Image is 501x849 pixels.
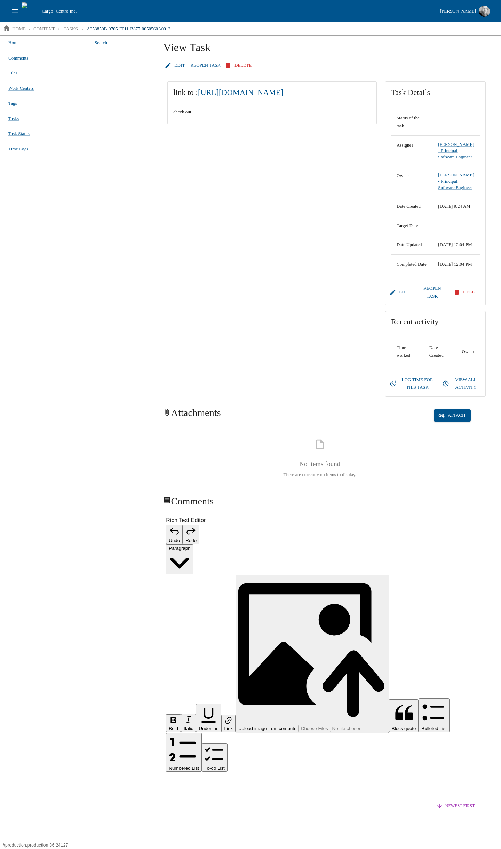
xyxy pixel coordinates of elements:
[434,409,471,422] button: Attach
[31,23,58,34] a: content
[8,39,19,46] span: Home
[392,726,416,731] span: Block quote
[163,407,221,419] h2: Attachments
[22,2,39,20] img: cargo logo
[438,173,474,190] a: [PERSON_NAME] - Principal Software Engineer
[205,765,225,771] span: To-do List
[183,525,199,544] button: Redo
[391,235,432,254] td: Date Updated
[58,25,59,32] li: /
[441,374,483,394] button: View All Activity
[95,39,107,46] span: Search
[8,86,34,91] span: Work Centers
[424,338,456,365] th: Date Created
[64,25,78,32] p: tasks
[166,778,474,786] div: Rich Text Editor. Editing area: main. Press Alt+0 for help.
[39,8,437,15] div: Cargo -
[185,538,197,543] span: Redo
[8,70,17,76] span: Files
[8,114,19,124] a: Tasks
[166,714,181,732] button: Bold
[8,144,29,154] a: Time Logs
[221,715,235,732] button: Link
[166,733,202,772] button: Numbered List
[8,146,29,151] span: Time Logs
[202,743,228,772] button: To-do List
[300,459,341,469] h6: No items found
[196,704,221,732] button: Underline
[8,131,30,136] span: Task Status
[8,68,17,78] a: Files
[95,38,107,48] a: Search
[452,286,483,298] button: Delete
[166,525,474,772] div: Editor toolbar
[82,25,83,32] li: /
[223,60,254,72] button: Delete
[8,84,34,93] a: Work Centers
[163,60,188,72] a: Edit
[171,496,214,506] span: Comments
[8,99,17,108] a: Tags
[56,8,77,14] span: Centro Inc.
[456,338,480,365] th: Owner
[283,471,356,478] p: There are currently no items to display.
[388,374,438,394] button: Log Time for this Task
[181,714,196,732] button: Italic
[391,109,432,135] td: Status of the task
[224,726,232,731] span: Link
[84,23,173,34] a: A353850B-9705-F011-B877-0050560A0013
[391,216,432,235] td: Target Date
[8,129,30,139] a: Task Status
[438,204,470,209] span: 03/20/2025 9:24 AM
[8,38,19,48] a: Home
[184,726,193,731] span: Italic
[8,101,17,106] span: Tags
[29,25,30,32] li: /
[188,60,223,72] button: Reopen Task
[198,88,283,97] a: [URL][DOMAIN_NAME]
[8,5,22,18] button: open drawer
[173,109,371,116] p: check out
[389,699,419,732] button: Block quote
[169,765,199,771] span: Numbered List
[391,135,432,166] td: Assignee
[438,142,474,160] a: [PERSON_NAME] - Principal Software Engineer
[438,242,472,247] span: 03/24/2025 12:04 PM
[479,6,490,17] img: Profile image
[87,25,170,32] p: A353850B-9705-F011-B877-0050560A0013
[391,166,432,197] td: Owner
[166,525,183,544] button: Undo
[169,726,178,731] span: Bold
[169,538,180,543] span: Undo
[391,197,432,216] td: Date Created
[163,41,490,60] h1: View Task
[419,698,450,732] button: Bulleted List
[166,544,193,574] button: Paragraph, Heading
[421,726,447,731] span: Bulleted List
[438,262,472,267] span: 03/24/2025 12:04 PM
[415,282,450,302] button: Reopen Task
[388,286,412,298] a: Edit
[238,726,298,731] span: Upload image from computer
[236,575,389,733] button: Upload image from computer
[391,254,432,274] td: Completed Date
[169,545,190,551] span: Paragraph
[59,23,82,34] a: tasks
[166,516,474,525] label: Rich Text Editor
[12,25,26,32] p: home
[33,25,55,32] p: content
[199,726,218,731] span: Underline
[8,55,29,61] span: Comments
[391,317,480,327] span: Recent activity
[391,338,424,365] th: Time worked
[173,87,371,98] span: link to :
[8,116,19,121] span: Tasks
[437,3,493,19] button: [PERSON_NAME]
[440,7,476,15] div: [PERSON_NAME]
[391,87,480,98] span: Task Details
[8,53,29,63] a: Comments
[435,801,477,811] button: Reverse sort order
